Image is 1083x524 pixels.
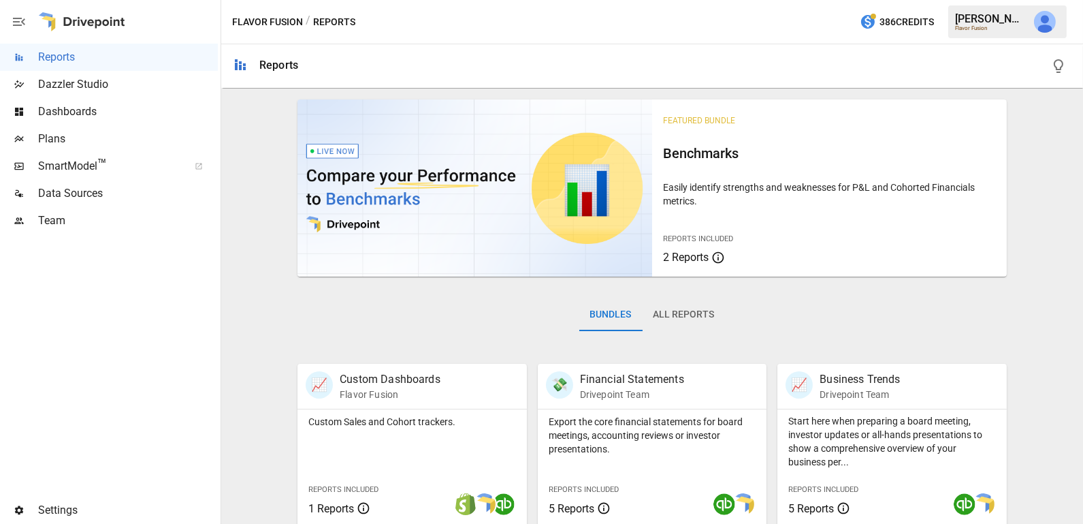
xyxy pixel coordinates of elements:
[713,493,735,515] img: quickbooks
[308,502,354,515] span: 1 Reports
[879,14,934,31] span: 386 Credits
[493,493,515,515] img: quickbooks
[788,502,834,515] span: 5 Reports
[97,156,107,173] span: ™
[1034,11,1056,33] img: Julie Wilton
[788,414,996,469] p: Start here when preparing a board meeting, investor updates or all-hands presentations to show a ...
[38,104,218,120] span: Dashboards
[580,388,684,401] p: Drivepoint Team
[38,213,218,229] span: Team
[549,415,756,456] p: Export the core financial statements for board meetings, accounting reviews or investor presentat...
[38,502,218,519] span: Settings
[955,25,1026,31] div: Flavor Fusion
[549,502,594,515] span: 5 Reports
[38,185,218,202] span: Data Sources
[474,493,496,515] img: smart model
[1026,3,1064,41] button: Julie Wilton
[297,99,652,277] img: video thumbnail
[232,14,303,31] button: Flavor Fusion
[306,14,310,31] div: /
[663,234,733,243] span: Reports Included
[955,12,1026,25] div: [PERSON_NAME]
[954,493,975,515] img: quickbooks
[308,485,378,494] span: Reports Included
[38,76,218,93] span: Dazzler Studio
[820,371,900,388] p: Business Trends
[308,415,516,429] p: Custom Sales and Cohort trackers.
[663,251,709,264] span: 2 Reports
[663,142,996,164] h6: Benchmarks
[579,298,643,331] button: Bundles
[854,10,939,35] button: 386Credits
[820,388,900,401] p: Drivepoint Team
[455,493,476,515] img: shopify
[38,131,218,147] span: Plans
[580,371,684,388] p: Financial Statements
[973,493,995,515] img: smart model
[306,371,333,399] div: 📈
[732,493,754,515] img: smart model
[340,388,440,401] p: Flavor Fusion
[786,371,813,399] div: 📈
[663,116,735,125] span: Featured Bundle
[643,298,726,331] button: All Reports
[788,485,858,494] span: Reports Included
[546,371,573,399] div: 💸
[663,181,996,208] p: Easily identify strengths and weaknesses for P&L and Cohorted Financials metrics.
[340,371,440,388] p: Custom Dashboards
[259,59,298,72] div: Reports
[549,485,619,494] span: Reports Included
[38,158,180,174] span: SmartModel
[38,49,218,65] span: Reports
